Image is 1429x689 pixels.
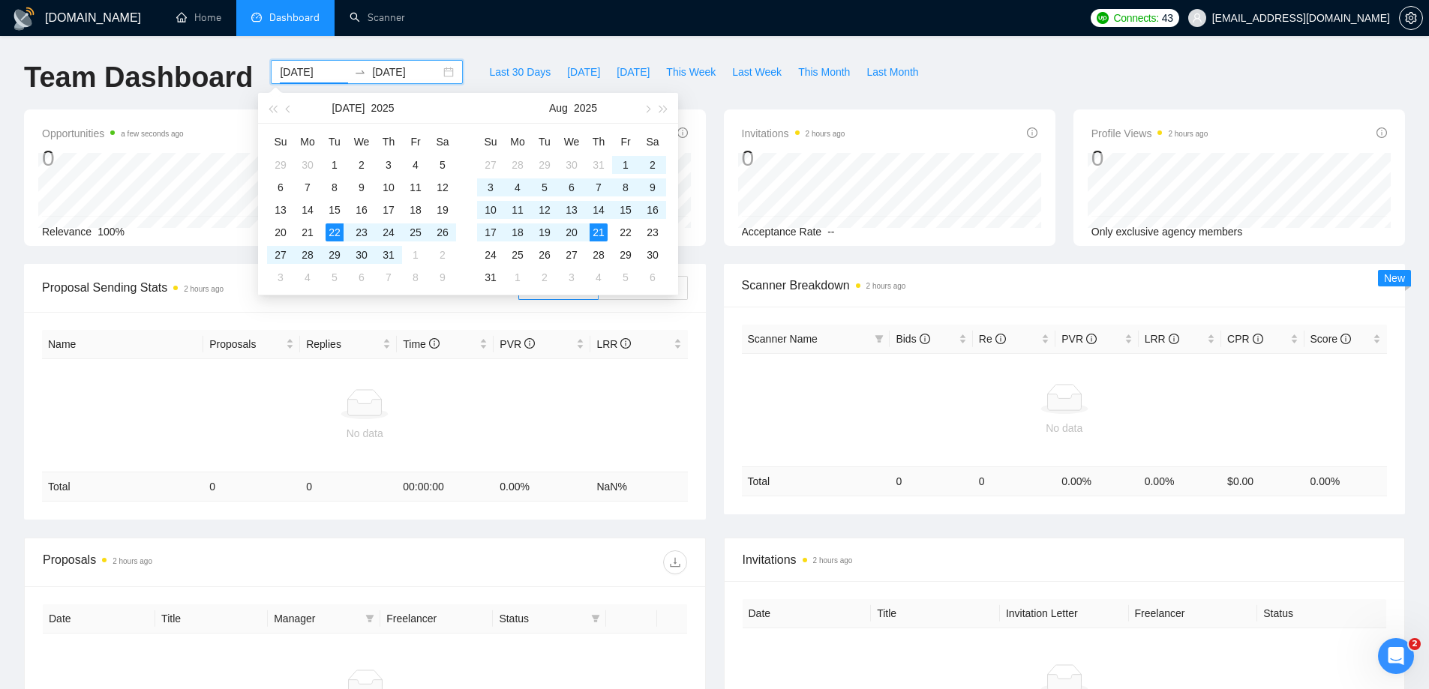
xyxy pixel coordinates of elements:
[585,176,612,199] td: 2025-08-07
[500,338,535,350] span: PVR
[742,226,822,238] span: Acceptance Rate
[294,244,321,266] td: 2025-07-28
[321,199,348,221] td: 2025-07-15
[617,268,635,286] div: 5
[504,199,531,221] td: 2025-08-11
[639,176,666,199] td: 2025-08-09
[272,178,290,196] div: 6
[732,64,782,80] span: Last Week
[494,472,590,502] td: 0.00 %
[612,199,639,221] td: 2025-08-15
[612,176,639,199] td: 2025-08-08
[1253,334,1263,344] span: info-circle
[294,221,321,244] td: 2025-07-21
[563,201,581,219] div: 13
[353,178,371,196] div: 9
[531,199,558,221] td: 2025-08-12
[372,64,440,80] input: End date
[403,338,439,350] span: Time
[590,156,608,174] div: 31
[1169,334,1179,344] span: info-circle
[375,244,402,266] td: 2025-07-31
[332,93,365,123] button: [DATE]
[365,614,374,623] span: filter
[591,614,600,623] span: filter
[477,154,504,176] td: 2025-07-27
[644,246,662,264] div: 30
[1340,334,1351,344] span: info-circle
[612,221,639,244] td: 2025-08-22
[267,244,294,266] td: 2025-07-27
[380,246,398,264] div: 31
[294,154,321,176] td: 2025-06-30
[1097,12,1109,24] img: upwork-logo.png
[875,334,884,343] span: filter
[504,266,531,289] td: 2025-09-01
[24,60,253,95] h1: Team Dashboard
[375,266,402,289] td: 2025-08-07
[612,244,639,266] td: 2025-08-29
[509,178,527,196] div: 4
[585,244,612,266] td: 2025-08-28
[596,338,631,350] span: LRR
[590,201,608,219] div: 14
[585,199,612,221] td: 2025-08-14
[549,93,568,123] button: Aug
[477,130,504,154] th: Su
[42,144,184,172] div: 0
[267,266,294,289] td: 2025-08-03
[531,130,558,154] th: Tu
[348,199,375,221] td: 2025-07-16
[558,199,585,221] td: 2025-08-13
[267,130,294,154] th: Su
[742,144,845,172] div: 0
[353,246,371,264] div: 30
[563,268,581,286] div: 3
[563,178,581,196] div: 6
[326,223,344,241] div: 22
[407,178,425,196] div: 11
[42,472,203,502] td: Total
[558,221,585,244] td: 2025-08-20
[321,221,348,244] td: 2025-07-22
[742,276,1388,295] span: Scanner Breakdown
[272,201,290,219] div: 13
[1129,599,1258,628] th: Freelancer
[348,244,375,266] td: 2025-07-30
[348,176,375,199] td: 2025-07-09
[434,246,452,264] div: 2
[209,336,283,352] span: Proposals
[375,176,402,199] td: 2025-07-10
[429,154,456,176] td: 2025-07-05
[644,201,662,219] div: 16
[1086,334,1097,344] span: info-circle
[644,268,662,286] div: 6
[294,199,321,221] td: 2025-07-14
[973,466,1055,496] td: 0
[509,246,527,264] div: 25
[743,599,872,628] th: Date
[98,226,125,238] span: 100%
[353,156,371,174] div: 2
[1145,333,1179,345] span: LRR
[1310,333,1351,345] span: Score
[280,64,348,80] input: Start date
[1000,599,1129,628] th: Invitation Letter
[639,130,666,154] th: Sa
[790,60,858,84] button: This Month
[1168,130,1208,138] time: 2 hours ago
[664,556,686,568] span: download
[1091,124,1208,142] span: Profile Views
[155,604,268,634] th: Title
[742,124,845,142] span: Invitations
[644,223,662,241] div: 23
[1400,12,1422,24] span: setting
[251,12,262,22] span: dashboard
[677,127,688,138] span: info-circle
[531,176,558,199] td: 2025-08-05
[1091,226,1243,238] span: Only exclusive agency members
[871,599,1000,628] th: Title
[184,285,224,293] time: 2 hours ago
[563,156,581,174] div: 30
[429,130,456,154] th: Sa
